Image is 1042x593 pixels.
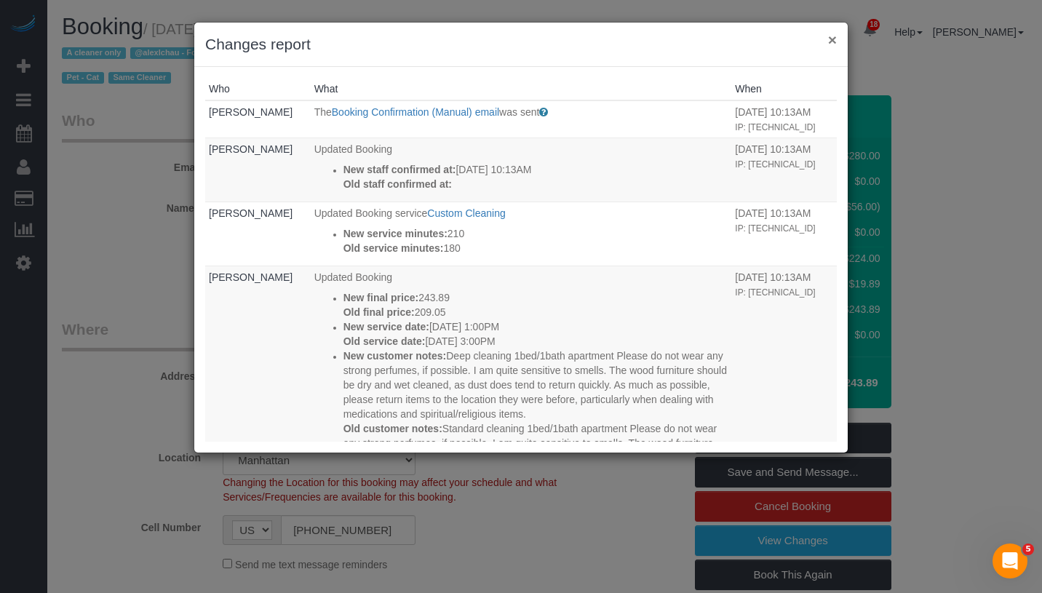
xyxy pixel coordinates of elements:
p: [DATE] 1:00PM [343,319,728,334]
span: Updated Booking [314,271,392,283]
span: 5 [1022,544,1034,555]
small: IP: [TECHNICAL_ID] [735,287,815,298]
p: Deep cleaning 1bed/1bath apartment Please do not wear any strong perfumes, if possible. I am quit... [343,349,728,421]
a: [PERSON_NAME] [209,207,293,219]
iframe: Intercom live chat [993,544,1027,578]
th: Who [205,78,311,100]
span: Updated Booking service [314,207,428,219]
h3: Changes report [205,33,837,55]
td: What [311,266,732,592]
button: × [828,32,837,47]
span: The [314,106,332,118]
strong: Old service date: [343,335,426,347]
strong: New service minutes: [343,228,448,239]
td: What [311,202,732,266]
strong: New service date: [343,321,429,333]
strong: Old staff confirmed at: [343,178,452,190]
td: Who [205,138,311,202]
td: When [731,100,837,138]
a: [PERSON_NAME] [209,143,293,155]
sui-modal: Changes report [194,23,848,453]
p: 180 [343,241,728,255]
p: Standard cleaning 1bed/1bath apartment Please do not wear any strong perfumes, if possible. I am ... [343,421,728,494]
small: IP: [TECHNICAL_ID] [735,159,815,170]
th: What [311,78,732,100]
p: [DATE] 10:13AM [343,162,728,177]
strong: New final price: [343,292,418,303]
td: What [311,138,732,202]
span: Updated Booking [314,143,392,155]
strong: Old customer notes: [343,423,442,434]
td: When [731,202,837,266]
td: Who [205,202,311,266]
a: [PERSON_NAME] [209,106,293,118]
p: 210 [343,226,728,241]
td: When [731,266,837,592]
td: Who [205,100,311,138]
strong: New customer notes: [343,350,447,362]
small: IP: [TECHNICAL_ID] [735,223,815,234]
a: Booking Confirmation (Manual) email [332,106,499,118]
th: When [731,78,837,100]
small: IP: [TECHNICAL_ID] [735,122,815,132]
p: 243.89 [343,290,728,305]
strong: New staff confirmed at: [343,164,456,175]
p: [DATE] 3:00PM [343,334,728,349]
strong: Old service minutes: [343,242,444,254]
a: [PERSON_NAME] [209,271,293,283]
a: Custom Cleaning [427,207,505,219]
td: When [731,138,837,202]
strong: Old final price: [343,306,415,318]
span: was sent [499,106,539,118]
td: Who [205,266,311,592]
td: What [311,100,732,138]
p: 209.05 [343,305,728,319]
